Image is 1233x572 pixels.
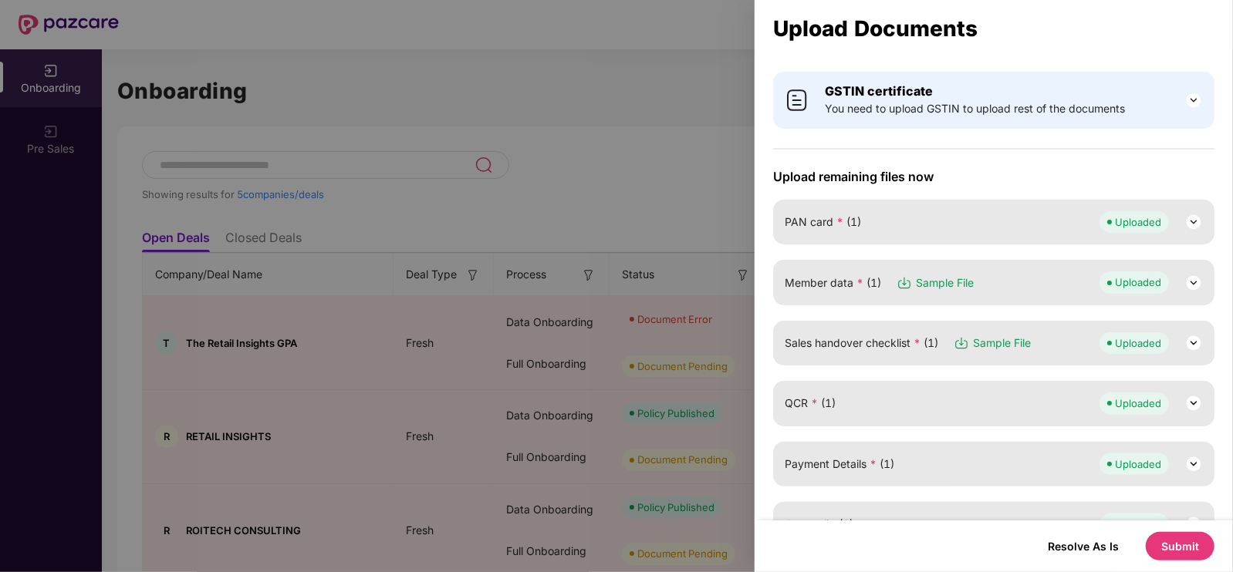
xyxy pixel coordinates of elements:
img: svg+xml;base64,PHN2ZyB4bWxucz0iaHR0cDovL3d3dy53My5vcmcvMjAwMC9zdmciIHdpZHRoPSI0MCIgaGVpZ2h0PSI0MC... [785,88,809,113]
span: Sales handover checklist (1) [785,335,938,352]
span: Sample File [973,335,1031,352]
img: svg+xml;base64,PHN2ZyB3aWR0aD0iMjQiIGhlaWdodD0iMjQiIHZpZXdCb3g9IjAgMCAyNCAyNCIgZmlsbD0ibm9uZSIgeG... [1184,515,1203,533]
div: Uploaded [1115,456,1161,472]
img: svg+xml;base64,PHN2ZyB3aWR0aD0iMjQiIGhlaWdodD0iMjQiIHZpZXdCb3g9IjAgMCAyNCAyNCIgZmlsbD0ibm9uZSIgeG... [1184,213,1203,231]
img: svg+xml;base64,PHN2ZyB3aWR0aD0iMjQiIGhlaWdodD0iMjQiIHZpZXdCb3g9IjAgMCAyNCAyNCIgZmlsbD0ibm9uZSIgeG... [1184,455,1203,473]
span: QCR (1) [785,395,836,412]
span: Sample File [916,274,974,291]
span: Member data (1) [785,274,881,291]
img: svg+xml;base64,PHN2ZyB3aWR0aD0iMjQiIGhlaWdodD0iMjQiIHZpZXdCb3g9IjAgMCAyNCAyNCIgZmlsbD0ibm9uZSIgeG... [1184,334,1203,352]
span: Payment Details (1) [785,456,894,473]
div: Uploaded [1115,274,1161,290]
span: Upload remaining files now [773,169,1214,184]
button: Submit [1146,532,1214,560]
span: You need to upload GSTIN to upload rest of the documents [825,100,1125,117]
img: svg+xml;base64,PHN2ZyB3aWR0aD0iMTYiIGhlaWdodD0iMTciIHZpZXdCb3g9IjAgMCAxNiAxNyIgZmlsbD0ibm9uZSIgeG... [954,335,969,351]
div: Uploaded [1115,516,1161,532]
div: Uploaded [1115,214,1161,230]
button: Resolve As Is [1032,536,1134,557]
img: svg+xml;base64,PHN2ZyB3aWR0aD0iMjQiIGhlaWdodD0iMjQiIHZpZXdCb3g9IjAgMCAyNCAyNCIgZmlsbD0ibm9uZSIgeG... [1184,274,1203,292]
div: Uploaded [1115,335,1161,351]
div: Uploaded [1115,395,1161,411]
img: svg+xml;base64,PHN2ZyB3aWR0aD0iMjQiIGhlaWdodD0iMjQiIHZpZXdCb3g9IjAgMCAyNCAyNCIgZmlsbD0ibm9uZSIgeG... [1184,91,1203,109]
div: Upload Documents [773,20,1214,37]
img: svg+xml;base64,PHN2ZyB3aWR0aD0iMjQiIGhlaWdodD0iMjQiIHZpZXdCb3g9IjAgMCAyNCAyNCIgZmlsbD0ibm9uZSIgeG... [1184,394,1203,412]
img: svg+xml;base64,PHN2ZyB3aWR0aD0iMTYiIGhlaWdodD0iMTciIHZpZXdCb3g9IjAgMCAxNiAxNyIgZmlsbD0ibm9uZSIgeG... [897,275,912,291]
span: PAN card (1) [785,214,861,230]
b: GSTIN certificate [825,83,933,99]
span: Quote slip (1) [785,516,853,533]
